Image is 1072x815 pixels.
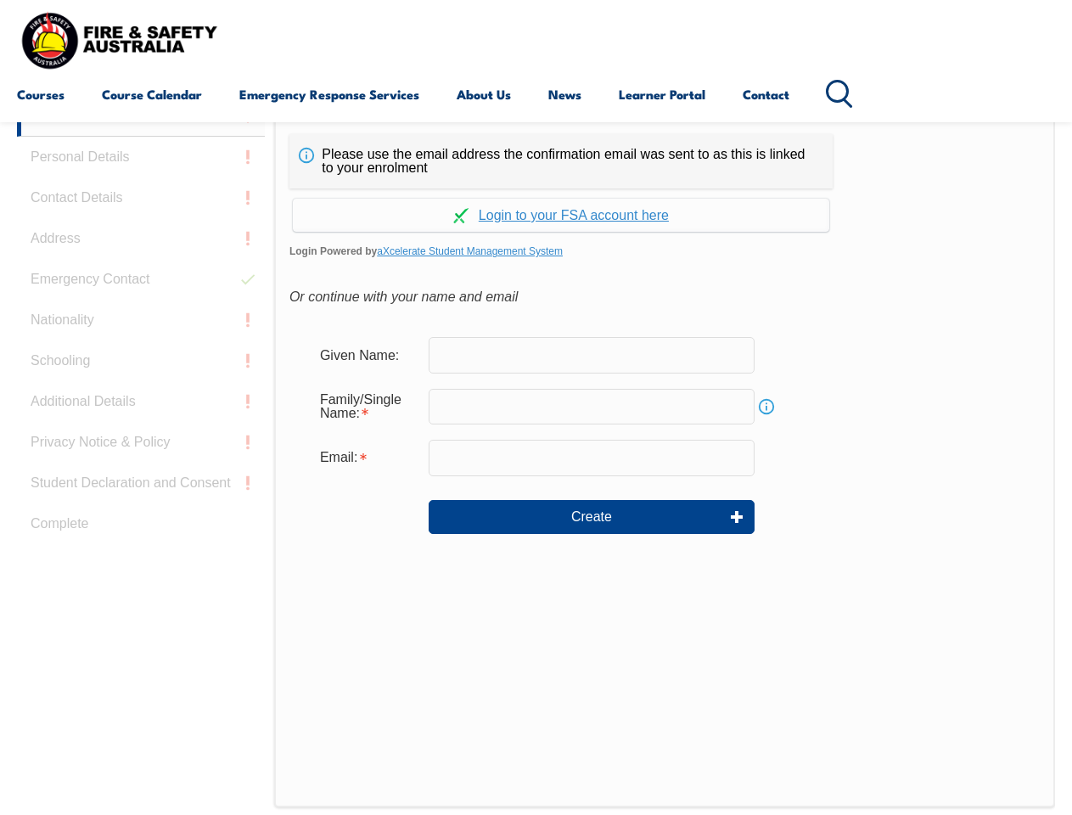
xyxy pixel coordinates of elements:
[289,239,1040,264] span: Login Powered by
[619,74,705,115] a: Learner Portal
[289,284,1040,310] div: Or continue with your name and email
[17,74,65,115] a: Courses
[306,384,429,430] div: Family/Single Name is required.
[457,74,511,115] a: About Us
[429,500,755,534] button: Create
[289,134,833,188] div: Please use the email address the confirmation email was sent to as this is linked to your enrolment
[743,74,789,115] a: Contact
[755,395,778,419] a: Info
[453,208,469,223] img: Log in withaxcelerate
[102,74,202,115] a: Course Calendar
[377,245,563,257] a: aXcelerate Student Management System
[239,74,419,115] a: Emergency Response Services
[548,74,581,115] a: News
[306,339,429,371] div: Given Name:
[306,441,429,474] div: Email is required.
